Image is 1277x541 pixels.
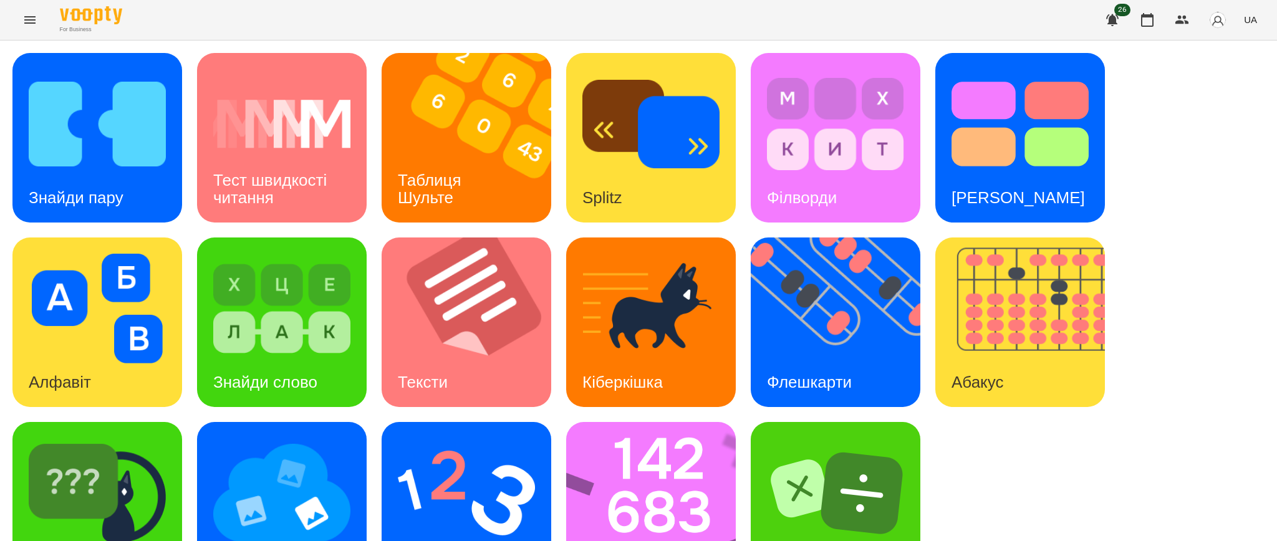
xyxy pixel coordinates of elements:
[12,237,182,407] a: АлфавітАлфавіт
[935,237,1105,407] a: АбакусАбакус
[213,171,331,206] h3: Тест швидкості читання
[582,373,663,391] h3: Кіберкішка
[935,53,1105,223] a: Тест Струпа[PERSON_NAME]
[952,188,1085,207] h3: [PERSON_NAME]
[29,188,123,207] h3: Знайди пару
[60,6,122,24] img: Voopty Logo
[767,188,837,207] h3: Філворди
[197,53,367,223] a: Тест швидкості читанняТест швидкості читання
[29,373,91,391] h3: Алфавіт
[382,237,551,407] a: ТекстиТексти
[582,254,720,363] img: Кіберкішка
[1209,11,1226,29] img: avatar_s.png
[398,171,466,206] h3: Таблиця Шульте
[213,373,317,391] h3: Знайди слово
[1244,13,1257,26] span: UA
[12,53,182,223] a: Знайди паруЗнайди пару
[582,188,622,207] h3: Splitz
[566,53,736,223] a: SplitzSplitz
[935,237,1120,407] img: Абакус
[197,237,367,407] a: Знайди словоЗнайди слово
[582,69,720,179] img: Splitz
[15,5,45,35] button: Menu
[1114,4,1130,16] span: 26
[952,69,1089,179] img: Тест Струпа
[213,69,350,179] img: Тест швидкості читання
[751,237,936,407] img: Флешкарти
[767,373,852,391] h3: Флешкарти
[60,26,122,34] span: For Business
[382,237,567,407] img: Тексти
[213,254,350,363] img: Знайди слово
[29,69,166,179] img: Знайди пару
[398,373,448,391] h3: Тексти
[382,53,567,223] img: Таблиця Шульте
[566,237,736,407] a: КіберкішкаКіберкішка
[751,53,920,223] a: ФілвордиФілворди
[767,69,904,179] img: Філворди
[751,237,920,407] a: ФлешкартиФлешкарти
[1239,8,1262,31] button: UA
[29,254,166,363] img: Алфавіт
[382,53,551,223] a: Таблиця ШультеТаблиця Шульте
[952,373,1003,391] h3: Абакус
